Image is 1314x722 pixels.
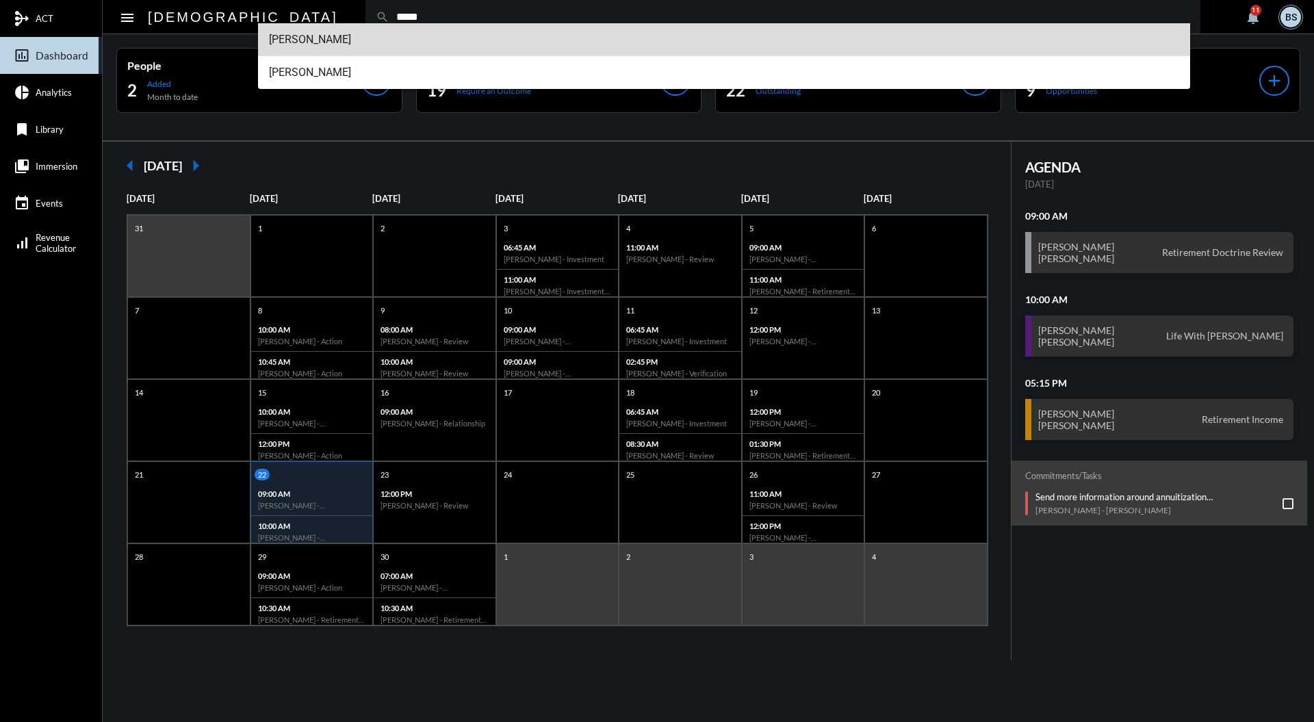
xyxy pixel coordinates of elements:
[868,305,884,316] p: 13
[749,451,858,460] h6: [PERSON_NAME] - Retirement Doctrine Review
[749,337,858,346] h6: [PERSON_NAME] - [PERSON_NAME] - Retirement Income
[258,357,366,366] p: 10:45 AM
[14,121,30,138] mat-icon: bookmark
[427,79,446,101] h2: 19
[749,287,858,296] h6: [PERSON_NAME] - Retirement Doctrine Review
[749,521,858,530] p: 12:00 PM
[377,387,392,398] p: 16
[626,439,734,448] p: 08:30 AM
[623,305,638,316] p: 11
[36,49,88,62] span: Dashboard
[131,387,146,398] p: 14
[258,419,366,428] h6: [PERSON_NAME] - [PERSON_NAME] - Review
[1046,86,1097,96] p: Opportunities
[1265,71,1284,90] mat-icon: add
[500,305,515,316] p: 10
[500,469,515,480] p: 24
[1025,471,1294,481] h2: Commitments/Tasks
[255,387,270,398] p: 15
[255,551,270,563] p: 29
[255,469,270,480] p: 22
[131,222,146,234] p: 31
[258,451,366,460] h6: [PERSON_NAME] - Action
[504,337,612,346] h6: [PERSON_NAME] - [PERSON_NAME] - Investment Compliance Review
[381,369,489,378] h6: [PERSON_NAME] - Review
[14,235,30,251] mat-icon: signal_cellular_alt
[1035,505,1276,515] p: [PERSON_NAME] - [PERSON_NAME]
[258,615,366,624] h6: [PERSON_NAME] - Retirement Doctrine Review
[36,161,77,172] span: Immersion
[456,86,531,96] p: Require an Outcome
[618,193,741,204] p: [DATE]
[626,357,734,366] p: 02:45 PM
[258,604,366,613] p: 10:30 AM
[1163,330,1287,342] span: Life With [PERSON_NAME]
[1035,491,1276,502] p: Send more information around annuitization opportunities/Send premium with LTC
[1038,241,1114,264] h3: [PERSON_NAME] [PERSON_NAME]
[14,47,30,64] mat-icon: insert_chart_outlined
[381,419,489,428] h6: [PERSON_NAME] - Relationship
[746,387,761,398] p: 19
[258,325,366,334] p: 10:00 AM
[255,222,266,234] p: 1
[749,439,858,448] p: 01:30 PM
[504,287,612,296] h6: [PERSON_NAME] - Investment Review
[504,369,612,378] h6: [PERSON_NAME] - [PERSON_NAME] - Retirement Income
[746,551,757,563] p: 3
[258,521,366,530] p: 10:00 AM
[269,56,1180,89] span: [PERSON_NAME]
[1025,159,1294,175] h2: AGENDA
[14,10,30,27] mat-icon: mediation
[749,325,858,334] p: 12:00 PM
[1038,324,1114,348] h3: [PERSON_NAME] [PERSON_NAME]
[868,551,879,563] p: 4
[36,232,76,254] span: Revenue Calculator
[868,387,884,398] p: 20
[381,489,489,498] p: 12:00 PM
[1245,9,1261,25] mat-icon: notifications
[626,243,734,252] p: 11:00 AM
[258,407,366,416] p: 10:00 AM
[148,6,338,28] h2: [DEMOGRAPHIC_DATA]
[258,337,366,346] h6: [PERSON_NAME] - Action
[258,533,366,542] h6: [PERSON_NAME] - [PERSON_NAME] - Life With [PERSON_NAME]
[746,305,761,316] p: 12
[144,158,182,173] h2: [DATE]
[868,222,879,234] p: 6
[381,604,489,613] p: 10:30 AM
[131,551,146,563] p: 28
[756,86,801,96] p: Outstanding
[1025,294,1294,305] h2: 10:00 AM
[127,193,250,204] p: [DATE]
[147,92,198,102] p: Month to date
[258,369,366,378] h6: [PERSON_NAME] - Action
[1198,413,1287,426] span: Retirement Income
[381,357,489,366] p: 10:00 AM
[255,305,266,316] p: 8
[504,243,612,252] p: 06:45 AM
[258,489,366,498] p: 09:00 AM
[626,451,734,460] h6: [PERSON_NAME] - Review
[258,501,366,510] h6: [PERSON_NAME] - [PERSON_NAME] - Retirement Doctrine Review
[258,439,366,448] p: 12:00 PM
[500,222,511,234] p: 3
[868,469,884,480] p: 27
[381,615,489,624] h6: [PERSON_NAME] - Retirement Doctrine Review
[749,255,858,263] h6: [PERSON_NAME] - [PERSON_NAME] - Income Protection
[1280,7,1301,27] div: BS
[127,59,361,72] p: People
[377,222,388,234] p: 2
[127,79,137,101] h2: 2
[114,3,141,31] button: Toggle sidenav
[749,407,858,416] p: 12:00 PM
[749,275,858,284] p: 11:00 AM
[381,571,489,580] p: 07:00 AM
[749,419,858,428] h6: [PERSON_NAME] - [PERSON_NAME] - Retirement Income
[131,469,146,480] p: 21
[14,195,30,211] mat-icon: event
[116,152,144,179] mat-icon: arrow_left
[372,193,495,204] p: [DATE]
[131,305,142,316] p: 7
[147,79,198,89] p: Added
[626,325,734,334] p: 06:45 AM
